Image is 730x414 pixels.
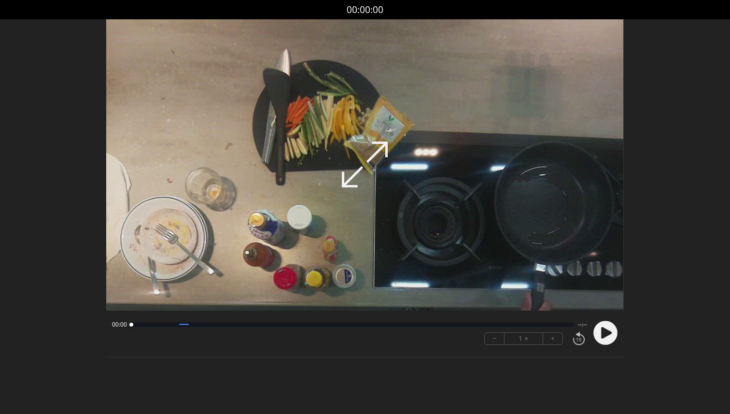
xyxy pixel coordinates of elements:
[112,321,127,328] span: 00:00
[505,333,543,344] div: 1 ×
[485,333,505,344] button: −
[543,333,562,344] button: +
[578,321,587,328] span: --:--
[347,3,383,17] a: 00:00:00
